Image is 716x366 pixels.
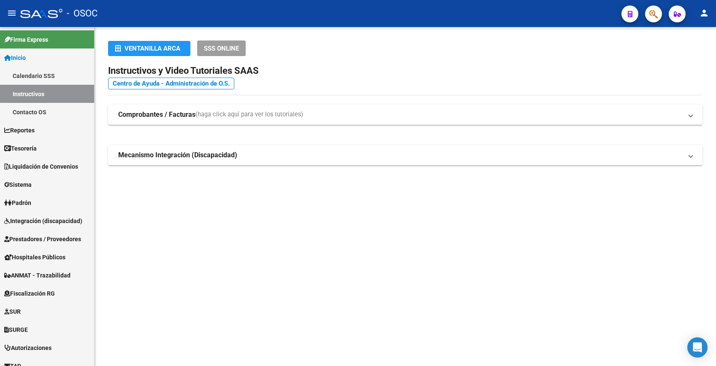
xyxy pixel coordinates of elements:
[115,41,184,56] div: Ventanilla ARCA
[4,325,28,334] span: SURGE
[4,216,82,226] span: Integración (discapacidad)
[4,253,65,262] span: Hospitales Públicos
[204,45,239,52] span: SSS ONLINE
[118,110,195,119] strong: Comprobantes / Facturas
[4,198,31,207] span: Padrón
[108,41,190,56] button: Ventanilla ARCA
[4,271,71,280] span: ANMAT - Trazabilidad
[699,8,709,18] mat-icon: person
[7,8,17,18] mat-icon: menu
[4,126,35,135] span: Reportes
[4,343,52,353] span: Autorizaciones
[4,180,32,189] span: Sistema
[108,105,702,125] mat-expansion-panel-header: Comprobantes / Facturas(haga click aquí para ver los tutoriales)
[4,162,78,171] span: Liquidación de Convenios
[108,78,234,89] a: Centro de Ayuda - Administración de O.S.
[687,337,708,358] div: Open Intercom Messenger
[118,151,237,160] strong: Mecanismo Integración (Discapacidad)
[108,63,702,79] h2: Instructivos y Video Tutoriales SAAS
[4,307,21,316] span: SUR
[67,4,98,23] span: - OSOC
[4,289,55,298] span: Fiscalización RG
[4,144,37,153] span: Tesorería
[195,110,303,119] span: (haga click aquí para ver los tutoriales)
[4,53,26,62] span: Inicio
[197,40,246,56] button: SSS ONLINE
[108,145,702,165] mat-expansion-panel-header: Mecanismo Integración (Discapacidad)
[4,35,48,44] span: Firma Express
[4,234,81,244] span: Prestadores / Proveedores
